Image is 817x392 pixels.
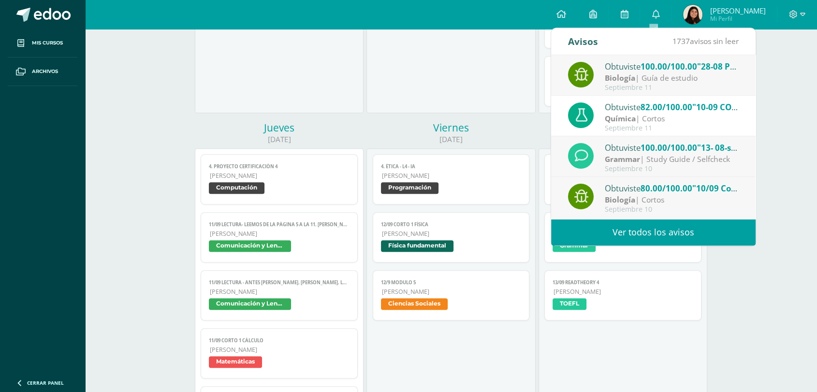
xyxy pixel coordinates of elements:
span: Computación [209,182,264,194]
span: Comunicación y Lenguaje [209,298,291,310]
div: Avisos [568,28,598,55]
strong: Biología [605,194,635,205]
a: 13/09 ReadTheory 4[PERSON_NAME]TOEFL [544,270,701,320]
span: [PERSON_NAME] [210,346,350,354]
span: Ciencias Sociales [381,298,448,310]
a: 13/09 ReadTheory 4[PERSON_NAME]Reading and Writing [544,154,701,204]
span: "10-09 CORTO No. 2" [692,102,774,113]
span: [PERSON_NAME] [382,172,522,180]
div: Septiembre 10 [605,165,739,173]
div: [DATE] [195,134,364,145]
span: [PERSON_NAME] [382,230,522,238]
span: 1737 [672,36,690,46]
span: 11/09 LECTURA- Leemos de la página 5 a la 11. [PERSON_NAME]. La descubridora del radio [209,221,350,228]
a: Ver todos los avisos [551,219,756,246]
div: Obtuviste en [605,182,739,194]
span: Matemáticas [209,356,262,368]
span: Cerrar panel [27,379,64,386]
span: 11/09 LECTURA - Antes [PERSON_NAME]. [PERSON_NAME]. La descubridora del radio (Digital) [209,279,350,286]
div: | Study Guide / Selfcheck [605,154,739,165]
div: Viernes [366,121,535,134]
span: 4. Ética - L4 - IA [381,163,522,170]
div: | Cortos [605,113,739,124]
div: Obtuviste en [605,141,739,154]
span: 4. Proyecto Certificación 4 [209,163,350,170]
span: [PERSON_NAME] [210,288,350,296]
div: [DATE] [366,134,535,145]
a: 11/09 LECTURA - Antes [PERSON_NAME]. [PERSON_NAME]. La descubridora del radio (Digital)[PERSON_NA... [201,270,358,320]
span: [PERSON_NAME] [710,6,765,15]
a: 12/09 Corto 1 Física[PERSON_NAME]Física fundamental [373,212,530,262]
span: Archivos [32,68,58,75]
a: 12/9 Modulo 5[PERSON_NAME]Ciencias Sociales [373,270,530,320]
strong: Química [605,113,636,124]
div: Sábado [539,121,707,134]
div: Septiembre 11 [605,84,739,92]
a: 4. Proyecto Certificación 4[PERSON_NAME]Computación [201,154,358,204]
span: 82.00/100.00 [641,102,692,113]
span: Comunicación y Lenguaje [209,240,291,252]
a: 13/09 ReadTheory 4[PERSON_NAME]Grammar [544,212,701,262]
span: 12/09 Corto 1 Física [381,221,522,228]
strong: Biología [605,73,635,83]
div: Obtuviste en [605,60,739,73]
span: Física fundamental [381,240,453,252]
span: [PERSON_NAME] [554,288,693,296]
div: Septiembre 10 [605,205,739,214]
img: d66720014760d80f5c098767f9c1150e.png [683,5,702,24]
div: Septiembre 11 [605,124,739,132]
div: | Cortos [605,194,739,205]
a: 11/09 LECTURA- Leemos de la página 5 a la 11. [PERSON_NAME]. La descubridora del radio[PERSON_NAM... [201,212,358,262]
span: [PERSON_NAME] [382,288,522,296]
a: 10/09 Hoja de trabajo [PERSON_NAME] y cetonas[PERSON_NAME]Química [544,56,701,106]
a: 11/09 Corto 1 Cálculo[PERSON_NAME]Matemáticas [201,328,358,378]
span: 11/09 Corto 1 Cálculo [209,337,350,344]
div: Jueves [195,121,364,134]
a: Archivos [8,58,77,86]
div: Obtuviste en [605,101,739,113]
span: 100.00/100.00 [641,61,697,72]
a: 4. Ética - L4 - IA[PERSON_NAME]Programación [373,154,530,204]
span: 80.00/100.00 [641,183,692,194]
span: Programación [381,182,438,194]
span: Mis cursos [32,39,63,47]
span: TOEFL [553,298,586,310]
span: "10/09 Corto 2" [692,183,754,194]
span: 13/09 ReadTheory 4 [553,279,693,286]
span: [PERSON_NAME] [210,230,350,238]
span: 12/9 Modulo 5 [381,279,522,286]
strong: Grammar [605,154,640,164]
span: [PERSON_NAME] [210,172,350,180]
span: Mi Perfil [710,15,765,23]
a: Mis cursos [8,29,77,58]
div: | Guía de estudio [605,73,739,84]
span: avisos sin leer [672,36,739,46]
span: Grammar [553,240,596,252]
span: 100.00/100.00 [641,142,697,153]
div: [DATE] [539,134,707,145]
